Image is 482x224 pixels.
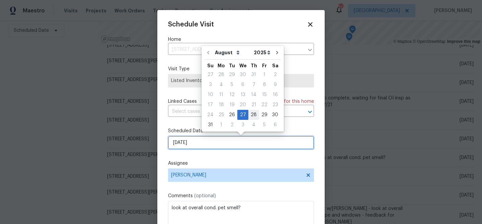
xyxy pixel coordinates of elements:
div: Tue Aug 05 2025 [227,80,237,90]
div: 6 [237,80,248,89]
input: M/D/YYYY [168,136,314,149]
label: Scheduled Date [168,128,314,134]
input: Enter in an address [168,45,304,55]
div: Thu Aug 28 2025 [248,110,259,120]
abbr: Wednesday [239,63,247,68]
div: Sun Aug 17 2025 [205,100,216,110]
select: Month [213,48,252,58]
span: [PERSON_NAME] [171,172,302,178]
select: Year [252,48,272,58]
div: Mon Aug 25 2025 [216,110,227,120]
div: 6 [270,120,280,130]
abbr: Friday [262,63,267,68]
div: Wed Jul 30 2025 [237,70,248,80]
div: Sun Aug 24 2025 [205,110,216,120]
div: 30 [237,70,248,79]
div: 29 [227,70,237,79]
div: Thu Aug 07 2025 [248,80,259,90]
div: Thu Jul 31 2025 [248,70,259,80]
div: 17 [205,100,216,109]
div: Fri Aug 29 2025 [259,110,270,120]
div: Sun Jul 27 2025 [205,70,216,80]
div: Mon Aug 04 2025 [216,80,227,90]
div: 1 [216,120,227,130]
abbr: Tuesday [229,63,235,68]
div: 2 [227,120,237,130]
button: Open [305,107,315,117]
div: 31 [205,120,216,130]
div: 16 [270,90,280,99]
span: (optional) [194,194,216,198]
div: Tue Aug 12 2025 [227,90,237,100]
div: Wed Aug 27 2025 [237,110,248,120]
div: 22 [259,100,270,109]
div: 19 [227,100,237,109]
div: 28 [216,70,227,79]
div: 4 [216,80,227,89]
label: Assignee [168,160,314,167]
div: 24 [205,110,216,120]
div: 14 [248,90,259,99]
div: Fri Aug 01 2025 [259,70,270,80]
div: 8 [259,80,270,89]
div: Fri Aug 22 2025 [259,100,270,110]
abbr: Sunday [207,63,214,68]
span: Linked Cases [168,98,197,105]
div: Tue Jul 29 2025 [227,70,237,80]
button: Go to previous month [203,46,213,59]
div: Sat Sep 06 2025 [270,120,280,130]
div: Mon Sep 01 2025 [216,120,227,130]
div: 10 [205,90,216,99]
div: Sat Aug 16 2025 [270,90,280,100]
div: 7 [248,80,259,89]
div: 1 [259,70,270,79]
div: 5 [227,80,237,89]
div: Mon Aug 11 2025 [216,90,227,100]
div: 25 [216,110,227,120]
span: Close [307,21,314,28]
div: Wed Aug 06 2025 [237,80,248,90]
div: Wed Sep 03 2025 [237,120,248,130]
div: 26 [227,110,237,120]
div: Fri Aug 15 2025 [259,90,270,100]
span: Schedule Visit [168,21,214,28]
div: Wed Aug 13 2025 [237,90,248,100]
div: 9 [270,80,280,89]
div: 4 [248,120,259,130]
div: 5 [259,120,270,130]
div: Tue Aug 26 2025 [227,110,237,120]
div: Fri Sep 05 2025 [259,120,270,130]
label: Home [168,36,314,43]
div: 28 [248,110,259,120]
span: Listed Inventory Diagnostic [171,77,311,84]
div: Sun Aug 10 2025 [205,90,216,100]
div: Tue Aug 19 2025 [227,100,237,110]
div: Fri Aug 08 2025 [259,80,270,90]
div: 3 [237,120,248,130]
div: 21 [248,100,259,109]
div: Sat Aug 02 2025 [270,70,280,80]
abbr: Saturday [272,63,278,68]
div: Sat Aug 30 2025 [270,110,280,120]
div: 15 [259,90,270,99]
div: 27 [237,110,248,120]
div: Sun Aug 03 2025 [205,80,216,90]
div: Sat Aug 23 2025 [270,100,280,110]
div: 12 [227,90,237,99]
div: 3 [205,80,216,89]
div: Thu Sep 04 2025 [248,120,259,130]
abbr: Monday [218,63,225,68]
div: 13 [237,90,248,99]
input: Select cases [168,106,295,117]
label: Comments [168,193,314,199]
div: 23 [270,100,280,109]
div: Wed Aug 20 2025 [237,100,248,110]
div: Mon Aug 18 2025 [216,100,227,110]
div: Mon Jul 28 2025 [216,70,227,80]
button: Go to next month [272,46,282,59]
div: Thu Aug 14 2025 [248,90,259,100]
div: Thu Aug 21 2025 [248,100,259,110]
div: 27 [205,70,216,79]
div: 29 [259,110,270,120]
div: 11 [216,90,227,99]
